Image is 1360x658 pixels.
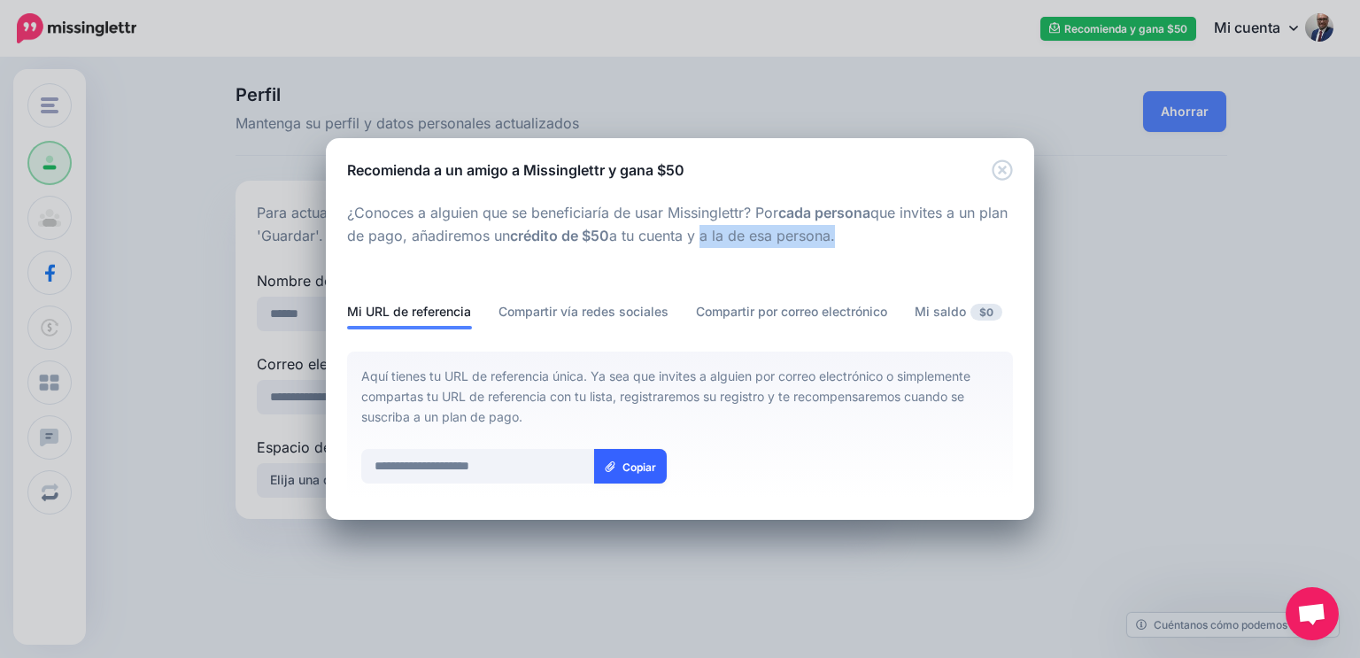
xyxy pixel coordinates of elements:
font: Copiar [622,461,656,474]
font: cada persona [778,204,870,221]
font: Recomienda a un amigo a Missinglettr y gana $50 [347,161,684,179]
font: crédito de $50 [510,227,609,244]
font: Compartir por correo electrónico [696,304,887,319]
a: Compartir vía redes sociales [498,301,669,322]
font: Compartir vía redes sociales [498,304,668,319]
a: Mi saldo$0 [915,301,1003,322]
font: a tu cuenta y a la de esa persona. [609,227,835,244]
button: Cerca [992,159,1013,182]
a: Compartir por correo electrónico [696,301,888,322]
font: Mi saldo [915,304,966,319]
font: que invites a un plan de pago, añadiremos un [347,204,1008,244]
a: Copiar [594,449,667,484]
font: ¿Conoces a alguien que se beneficiaría de usar Missinglettr? Por [347,204,778,221]
font: Mi URL de referencia [347,304,471,319]
font: $0 [979,306,993,319]
a: Mi URL de referencia [347,301,472,322]
font: Aquí tienes tu URL de referencia única. Ya sea que invites a alguien por correo electrónico o sim... [361,368,970,424]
